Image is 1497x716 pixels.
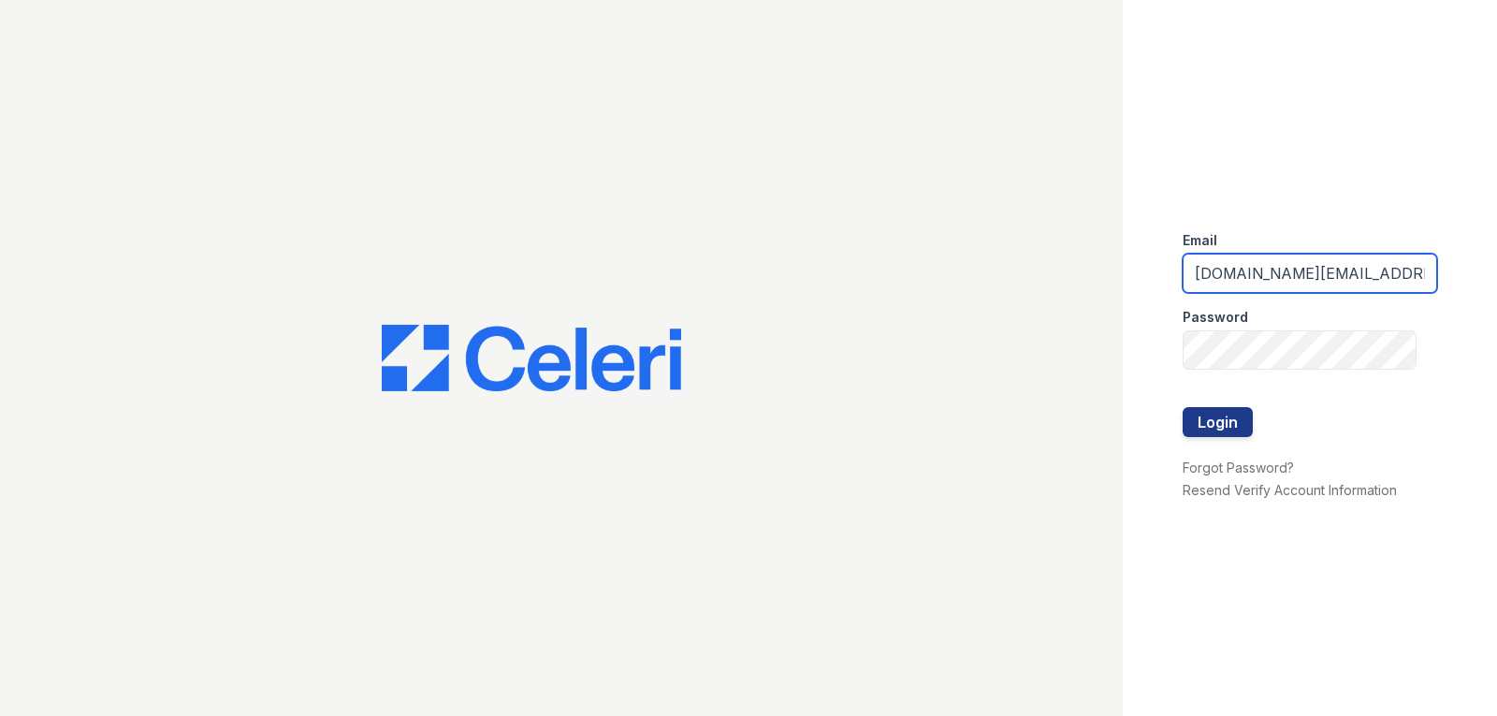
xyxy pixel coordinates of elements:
button: Login [1183,407,1253,437]
a: Forgot Password? [1183,460,1294,475]
label: Email [1183,231,1217,250]
img: CE_Logo_Blue-a8612792a0a2168367f1c8372b55b34899dd931a85d93a1a3d3e32e68fde9ad4.png [382,325,681,392]
a: Resend Verify Account Information [1183,482,1397,498]
label: Password [1183,308,1248,327]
